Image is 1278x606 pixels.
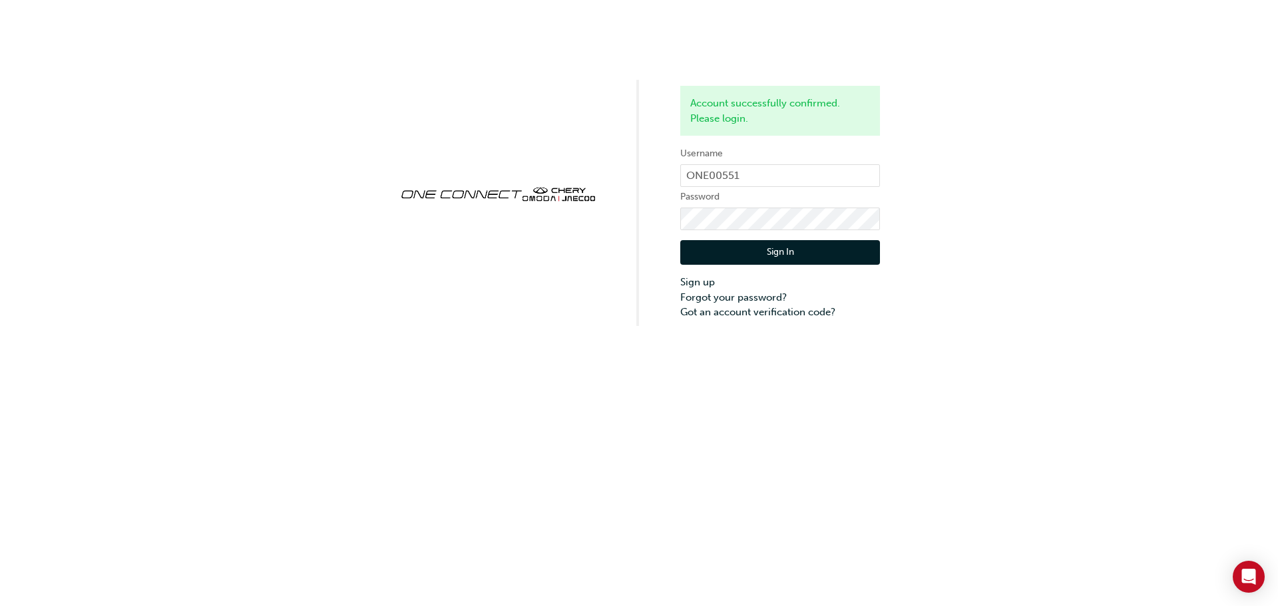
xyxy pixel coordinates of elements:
label: Username [680,146,880,162]
a: Forgot your password? [680,290,880,305]
div: Open Intercom Messenger [1233,561,1265,593]
div: Account successfully confirmed. Please login. [680,86,880,136]
a: Sign up [680,275,880,290]
label: Password [680,189,880,205]
button: Sign In [680,240,880,265]
a: Got an account verification code? [680,305,880,320]
img: oneconnect [398,176,598,210]
input: Username [680,164,880,187]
